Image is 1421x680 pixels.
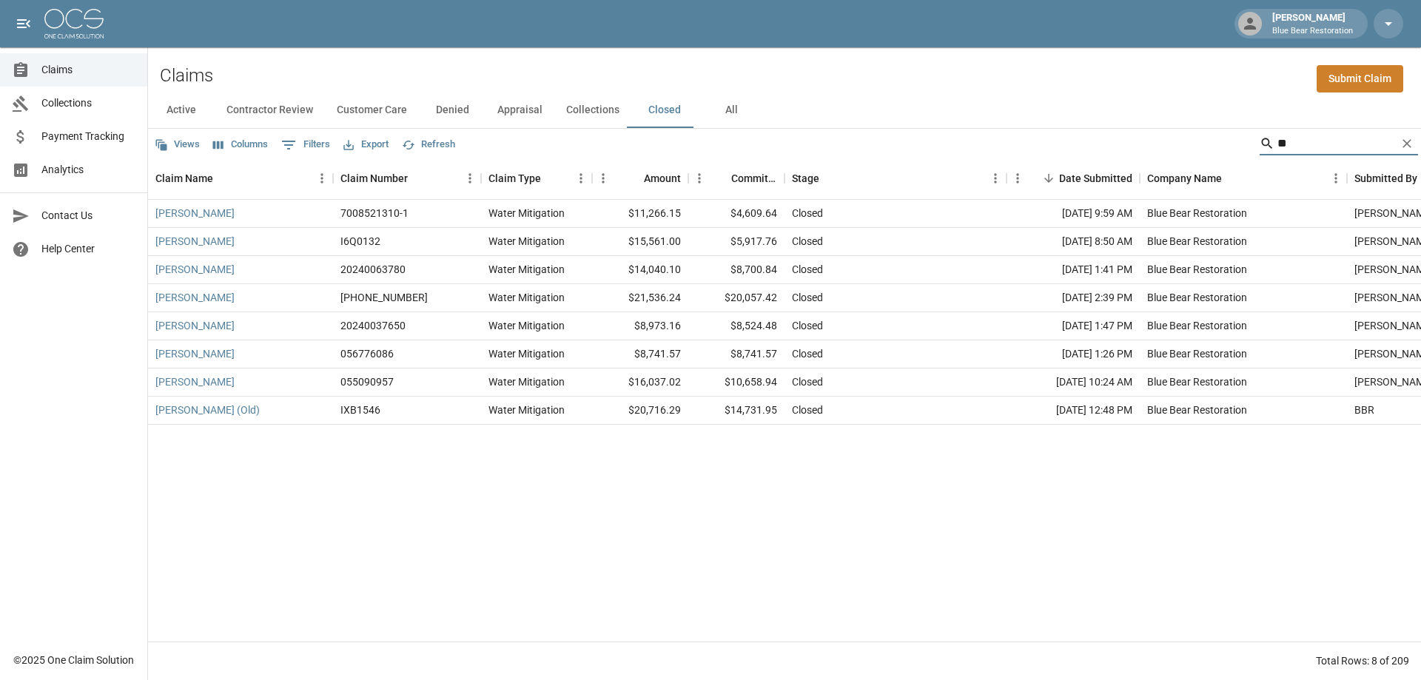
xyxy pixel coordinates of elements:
[488,346,565,361] div: Water Mitigation
[1317,65,1403,92] a: Submit Claim
[792,158,819,199] div: Stage
[688,312,785,340] div: $8,524.48
[41,62,135,78] span: Claims
[792,403,823,417] div: Closed
[41,162,135,178] span: Analytics
[459,167,481,189] button: Menu
[340,374,394,389] div: 055090957
[333,158,481,199] div: Claim Number
[340,318,406,333] div: 20240037650
[1147,403,1247,417] div: Blue Bear Restoration
[41,95,135,111] span: Collections
[688,256,785,284] div: $8,700.84
[340,234,380,249] div: I6Q0132
[1354,158,1417,199] div: Submitted By
[398,133,459,156] button: Refresh
[340,206,409,221] div: 7008521310-1
[1147,290,1247,305] div: Blue Bear Restoration
[592,397,688,425] div: $20,716.29
[488,234,565,249] div: Water Mitigation
[1396,132,1418,155] button: Clear
[1272,25,1353,38] p: Blue Bear Restoration
[592,167,614,189] button: Menu
[592,368,688,397] div: $16,037.02
[1147,318,1247,333] div: Blue Bear Restoration
[1147,234,1247,249] div: Blue Bear Restoration
[148,92,1421,128] div: dynamic tabs
[592,228,688,256] div: $15,561.00
[698,92,765,128] button: All
[688,284,785,312] div: $20,057.42
[592,312,688,340] div: $8,973.16
[1007,158,1140,199] div: Date Submitted
[1007,167,1029,189] button: Menu
[1147,374,1247,389] div: Blue Bear Restoration
[792,234,823,249] div: Closed
[9,9,38,38] button: open drawer
[1140,158,1347,199] div: Company Name
[1038,168,1059,189] button: Sort
[1316,653,1409,668] div: Total Rows: 8 of 209
[488,158,541,199] div: Claim Type
[41,208,135,223] span: Contact Us
[688,368,785,397] div: $10,658.94
[155,346,235,361] a: [PERSON_NAME]
[488,374,565,389] div: Water Mitigation
[792,318,823,333] div: Closed
[155,262,235,277] a: [PERSON_NAME]
[688,167,710,189] button: Menu
[340,290,428,305] div: 01-007-906141
[785,158,1007,199] div: Stage
[151,133,204,156] button: Views
[792,262,823,277] div: Closed
[984,167,1007,189] button: Menu
[541,168,562,189] button: Sort
[631,92,698,128] button: Closed
[1147,206,1247,221] div: Blue Bear Restoration
[792,290,823,305] div: Closed
[688,397,785,425] div: $14,731.95
[278,133,334,157] button: Show filters
[44,9,104,38] img: ocs-logo-white-transparent.png
[155,158,213,199] div: Claim Name
[155,290,235,305] a: [PERSON_NAME]
[592,158,688,199] div: Amount
[1007,368,1140,397] div: [DATE] 10:24 AM
[570,167,592,189] button: Menu
[792,346,823,361] div: Closed
[792,374,823,389] div: Closed
[41,129,135,144] span: Payment Tracking
[688,200,785,228] div: $4,609.64
[155,374,235,389] a: [PERSON_NAME]
[1007,228,1140,256] div: [DATE] 8:50 AM
[160,65,213,87] h2: Claims
[340,133,392,156] button: Export
[213,168,234,189] button: Sort
[1007,312,1140,340] div: [DATE] 1:47 PM
[155,206,235,221] a: [PERSON_NAME]
[325,92,419,128] button: Customer Care
[340,158,408,199] div: Claim Number
[731,158,777,199] div: Committed Amount
[488,318,565,333] div: Water Mitigation
[1147,346,1247,361] div: Blue Bear Restoration
[419,92,486,128] button: Denied
[481,158,592,199] div: Claim Type
[623,168,644,189] button: Sort
[644,158,681,199] div: Amount
[486,92,554,128] button: Appraisal
[488,290,565,305] div: Water Mitigation
[688,340,785,368] div: $8,741.57
[155,403,260,417] a: [PERSON_NAME] (Old)
[1354,403,1374,417] div: BBR
[1007,284,1140,312] div: [DATE] 2:39 PM
[340,403,380,417] div: IXB1546
[792,206,823,221] div: Closed
[1325,167,1347,189] button: Menu
[311,167,333,189] button: Menu
[592,200,688,228] div: $11,266.15
[1007,256,1140,284] div: [DATE] 1:41 PM
[148,92,215,128] button: Active
[13,653,134,667] div: © 2025 One Claim Solution
[1147,158,1222,199] div: Company Name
